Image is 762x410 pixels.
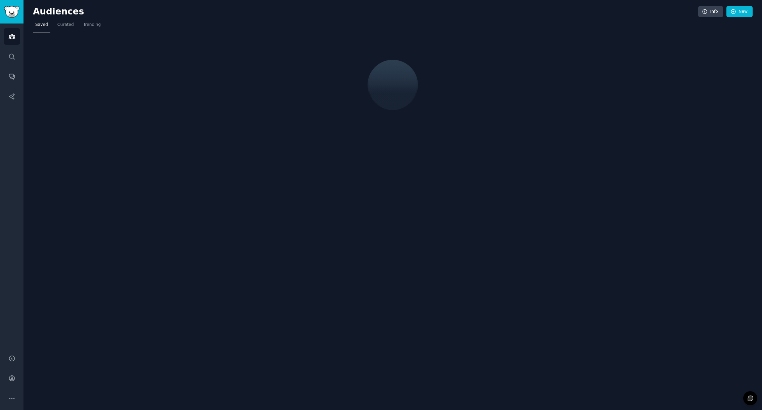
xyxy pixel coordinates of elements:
span: Curated [57,22,74,28]
a: Curated [55,19,76,33]
a: New [726,6,753,17]
img: GummySearch logo [4,6,19,18]
a: Info [698,6,723,17]
span: Saved [35,22,48,28]
span: Trending [83,22,101,28]
h2: Audiences [33,6,698,17]
a: Trending [81,19,103,33]
a: Saved [33,19,50,33]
